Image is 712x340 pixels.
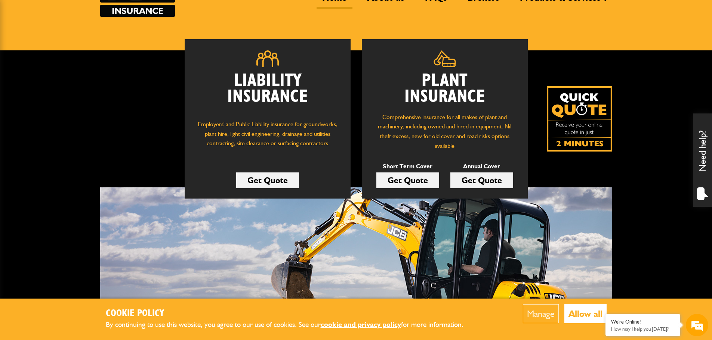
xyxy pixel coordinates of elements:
a: Get your insurance quote isn just 2-minutes [547,86,612,152]
p: By continuing to use this website, you agree to our use of cookies. See our for more information. [106,319,476,331]
a: Get Quote [236,172,299,188]
p: Annual Cover [450,162,513,171]
div: We're Online! [611,319,675,325]
button: Manage [523,304,559,323]
a: Get Quote [450,172,513,188]
p: Short Term Cover [376,162,439,171]
p: Comprehensive insurance for all makes of plant and machinery, including owned and hired in equipm... [373,112,517,150]
p: How may I help you today? [611,326,675,332]
p: Employers' and Public Liability insurance for groundworks, plant hire, light civil engineering, d... [196,119,339,155]
h2: Cookie Policy [106,308,476,319]
h2: Plant Insurance [373,73,517,105]
a: Get Quote [376,172,439,188]
img: Quick Quote [547,86,612,152]
a: cookie and privacy policy [321,320,401,329]
h2: Liability Insurance [196,73,339,112]
button: Allow all [564,304,607,323]
div: Need help? [693,113,712,207]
